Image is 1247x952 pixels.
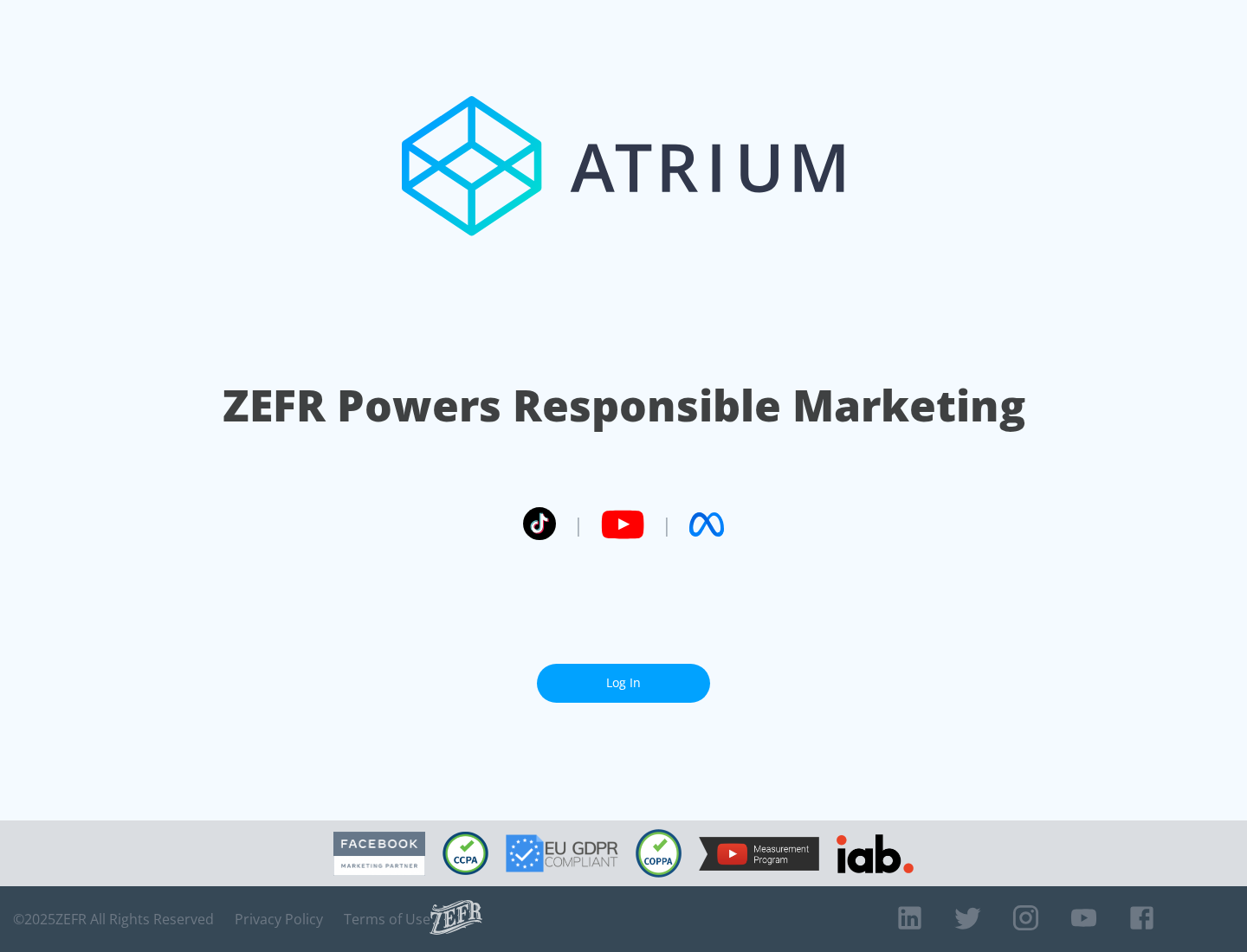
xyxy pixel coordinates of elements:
a: Privacy Policy [235,910,323,928]
img: YouTube Measurement Program [699,837,819,871]
img: COPPA Compliant [636,829,682,878]
img: GDPR Compliant [506,834,618,872]
a: Log In [537,664,710,703]
span: © 2025 ZEFR All Rights Reserved [13,910,214,928]
img: CCPA Compliant [443,832,488,875]
span: | [662,511,672,537]
img: Facebook Marketing Partner [333,832,425,876]
img: IAB [837,834,914,873]
span: | [573,511,584,537]
h1: ZEFR Powers Responsible Marketing [223,376,1025,435]
a: Terms of Use [344,910,430,928]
